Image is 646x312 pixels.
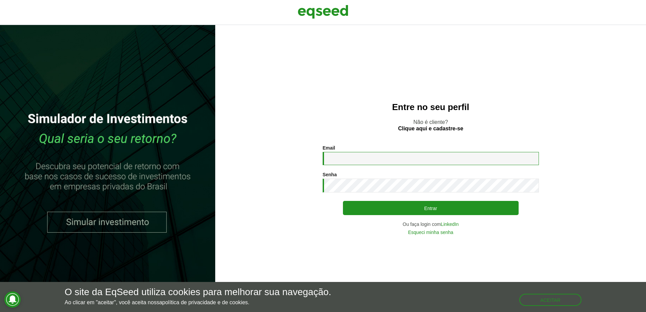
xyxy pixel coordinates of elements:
h2: Entre no seu perfil [229,102,632,112]
img: EqSeed Logo [298,3,348,20]
button: Entrar [343,201,519,215]
a: política de privacidade e de cookies [162,300,248,305]
p: Não é cliente? [229,119,632,132]
button: Aceitar [519,294,581,306]
a: Esqueci minha senha [408,230,453,235]
label: Email [323,146,335,150]
a: LinkedIn [441,222,459,227]
div: Ou faça login com [323,222,539,227]
label: Senha [323,172,337,177]
a: Clique aqui e cadastre-se [398,126,463,131]
p: Ao clicar em "aceitar", você aceita nossa . [65,299,331,306]
h5: O site da EqSeed utiliza cookies para melhorar sua navegação. [65,287,331,297]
